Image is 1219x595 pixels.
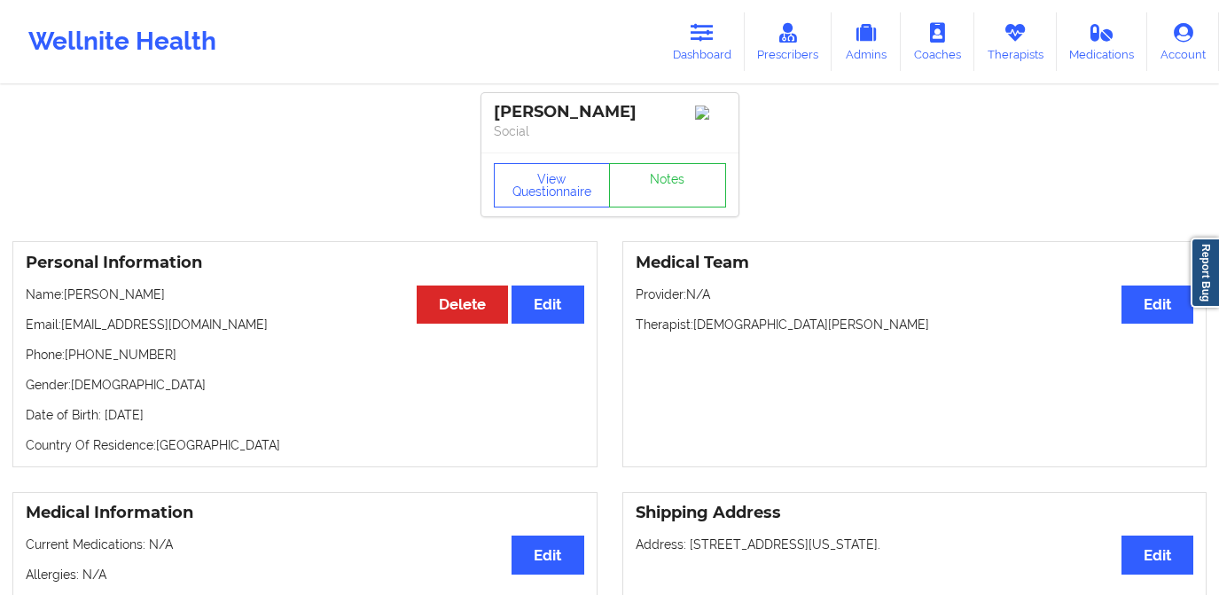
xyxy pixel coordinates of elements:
[1057,12,1148,71] a: Medications
[636,286,1194,303] p: Provider: N/A
[26,566,584,583] p: Allergies: N/A
[26,436,584,454] p: Country Of Residence: [GEOGRAPHIC_DATA]
[26,253,584,273] h3: Personal Information
[494,102,726,122] div: [PERSON_NAME]
[1121,536,1193,574] button: Edit
[512,536,583,574] button: Edit
[636,253,1194,273] h3: Medical Team
[695,106,726,120] img: Image%2Fplaceholer-image.png
[636,536,1194,553] p: Address: [STREET_ADDRESS][US_STATE].
[1147,12,1219,71] a: Account
[901,12,974,71] a: Coaches
[660,12,745,71] a: Dashboard
[26,286,584,303] p: Name: [PERSON_NAME]
[26,346,584,364] p: Phone: [PHONE_NUMBER]
[832,12,901,71] a: Admins
[494,122,726,140] p: Social
[26,316,584,333] p: Email: [EMAIL_ADDRESS][DOMAIN_NAME]
[636,503,1194,523] h3: Shipping Address
[26,376,584,394] p: Gender: [DEMOGRAPHIC_DATA]
[745,12,832,71] a: Prescribers
[974,12,1057,71] a: Therapists
[417,286,508,324] button: Delete
[494,163,611,207] button: View Questionnaire
[512,286,583,324] button: Edit
[1121,286,1193,324] button: Edit
[26,503,584,523] h3: Medical Information
[1191,238,1219,308] a: Report Bug
[636,316,1194,333] p: Therapist: [DEMOGRAPHIC_DATA][PERSON_NAME]
[26,406,584,424] p: Date of Birth: [DATE]
[609,163,726,207] a: Notes
[26,536,584,553] p: Current Medications: N/A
